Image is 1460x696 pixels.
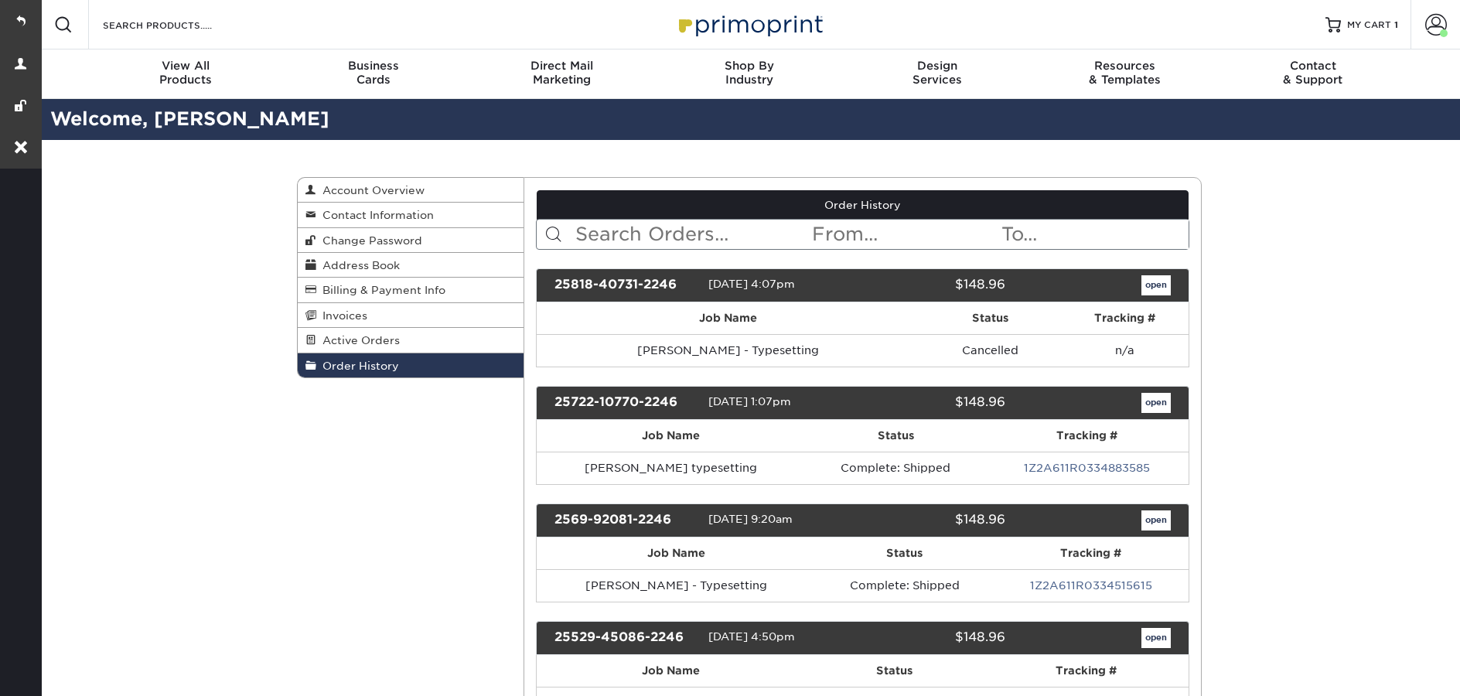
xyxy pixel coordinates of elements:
[994,537,1189,569] th: Tracking #
[537,569,817,602] td: [PERSON_NAME] - Typesetting
[816,537,994,569] th: Status
[851,510,1016,531] div: $148.96
[843,59,1031,87] div: Services
[537,190,1189,220] a: Order History
[537,537,817,569] th: Job Name
[537,655,805,687] th: Job Name
[316,309,367,322] span: Invoices
[708,513,793,525] span: [DATE] 9:20am
[101,15,252,34] input: SEARCH PRODUCTS.....
[1030,579,1152,592] a: 1Z2A611R0334515615
[1031,49,1219,99] a: Resources& Templates
[537,452,807,484] td: [PERSON_NAME] typesetting
[316,334,400,346] span: Active Orders
[280,59,468,73] span: Business
[92,59,280,87] div: Products
[805,655,984,687] th: Status
[1141,510,1171,531] a: open
[1031,59,1219,87] div: & Templates
[708,630,795,643] span: [DATE] 4:50pm
[656,59,844,73] span: Shop By
[985,420,1189,452] th: Tracking #
[543,393,708,413] div: 25722-10770-2246
[316,259,400,271] span: Address Book
[468,59,656,73] span: Direct Mail
[468,59,656,87] div: Marketing
[1219,49,1407,99] a: Contact& Support
[537,420,807,452] th: Job Name
[1060,302,1189,334] th: Tracking #
[1141,275,1171,295] a: open
[851,628,1016,648] div: $148.96
[280,49,468,99] a: BusinessCards
[298,303,524,328] a: Invoices
[537,302,921,334] th: Job Name
[92,49,280,99] a: View AllProducts
[298,353,524,377] a: Order History
[810,220,999,249] input: From...
[298,253,524,278] a: Address Book
[298,278,524,302] a: Billing & Payment Info
[298,328,524,353] a: Active Orders
[672,8,827,41] img: Primoprint
[920,302,1060,334] th: Status
[843,49,1031,99] a: DesignServices
[1000,220,1189,249] input: To...
[708,278,795,290] span: [DATE] 4:07pm
[298,178,524,203] a: Account Overview
[280,59,468,87] div: Cards
[1347,19,1391,32] span: MY CART
[1219,59,1407,87] div: & Support
[806,420,985,452] th: Status
[1219,59,1407,73] span: Contact
[1024,462,1150,474] a: 1Z2A611R0334883585
[316,284,445,296] span: Billing & Payment Info
[1060,334,1189,367] td: n/a
[537,334,921,367] td: [PERSON_NAME] - Typesetting
[543,628,708,648] div: 25529-45086-2246
[656,59,844,87] div: Industry
[543,510,708,531] div: 2569-92081-2246
[316,209,434,221] span: Contact Information
[543,275,708,295] div: 25818-40731-2246
[39,105,1460,134] h2: Welcome, [PERSON_NAME]
[656,49,844,99] a: Shop ByIndustry
[708,395,791,408] span: [DATE] 1:07pm
[1394,19,1398,30] span: 1
[298,228,524,253] a: Change Password
[851,275,1016,295] div: $148.96
[1031,59,1219,73] span: Resources
[316,184,425,196] span: Account Overview
[816,569,994,602] td: Complete: Shipped
[1141,393,1171,413] a: open
[920,334,1060,367] td: Cancelled
[851,393,1016,413] div: $148.96
[574,220,811,249] input: Search Orders...
[806,452,985,484] td: Complete: Shipped
[298,203,524,227] a: Contact Information
[316,234,422,247] span: Change Password
[92,59,280,73] span: View All
[843,59,1031,73] span: Design
[468,49,656,99] a: Direct MailMarketing
[1141,628,1171,648] a: open
[984,655,1189,687] th: Tracking #
[316,360,399,372] span: Order History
